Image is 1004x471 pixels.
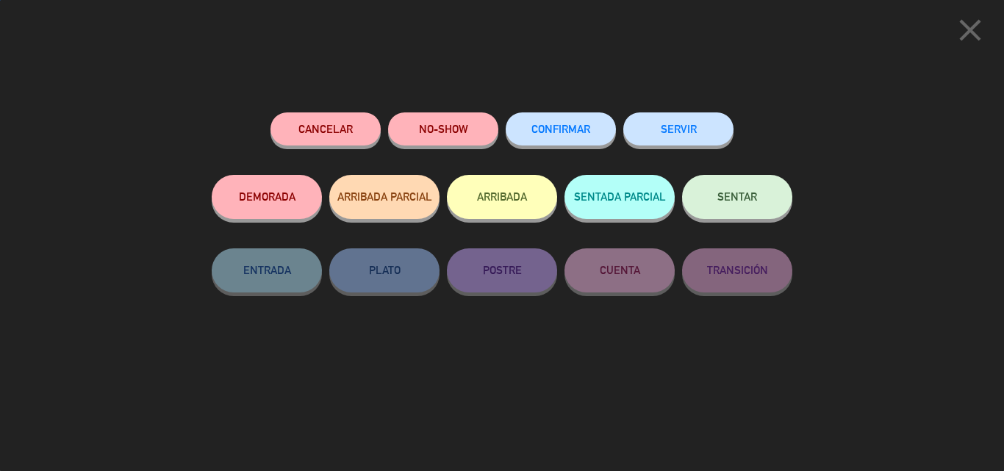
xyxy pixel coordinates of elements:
[682,248,792,292] button: TRANSICIÓN
[337,190,432,203] span: ARRIBADA PARCIAL
[947,11,993,54] button: close
[388,112,498,145] button: NO-SHOW
[564,248,675,292] button: CUENTA
[531,123,590,135] span: CONFIRMAR
[212,248,322,292] button: ENTRADA
[682,175,792,219] button: SENTAR
[270,112,381,145] button: Cancelar
[623,112,734,145] button: SERVIR
[447,175,557,219] button: ARRIBADA
[212,175,322,219] button: DEMORADA
[329,175,440,219] button: ARRIBADA PARCIAL
[717,190,757,203] span: SENTAR
[447,248,557,292] button: POSTRE
[952,12,989,48] i: close
[564,175,675,219] button: SENTADA PARCIAL
[329,248,440,292] button: PLATO
[506,112,616,145] button: CONFIRMAR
